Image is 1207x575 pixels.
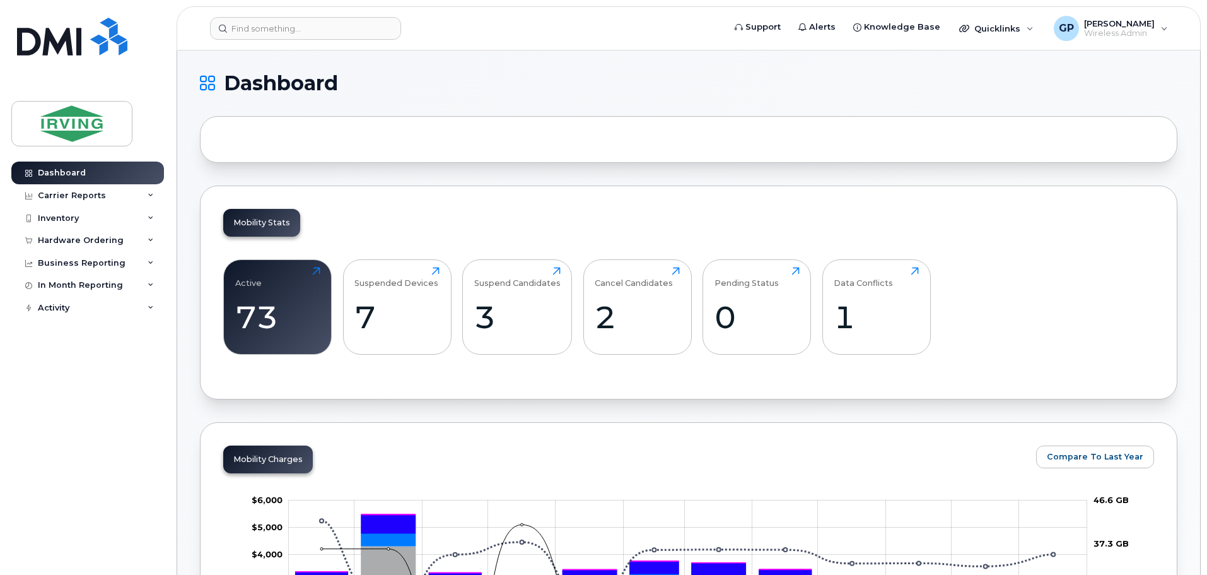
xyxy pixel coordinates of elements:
[1093,495,1129,505] tspan: 46.6 GB
[834,267,893,288] div: Data Conflicts
[354,267,438,288] div: Suspended Devices
[1047,451,1143,463] span: Compare To Last Year
[224,74,338,93] span: Dashboard
[474,267,561,288] div: Suspend Candidates
[595,267,680,348] a: Cancel Candidates2
[252,549,283,559] g: $0
[252,522,283,532] g: $0
[252,495,283,505] tspan: $6,000
[235,267,320,348] a: Active73
[252,495,283,505] g: $0
[834,299,919,336] div: 1
[1036,446,1154,468] button: Compare To Last Year
[714,267,800,348] a: Pending Status0
[235,267,262,288] div: Active
[474,299,561,336] div: 3
[354,267,440,348] a: Suspended Devices7
[595,299,680,336] div: 2
[595,267,673,288] div: Cancel Candidates
[252,522,283,532] tspan: $5,000
[834,267,919,348] a: Data Conflicts1
[354,299,440,336] div: 7
[714,267,779,288] div: Pending Status
[235,299,320,336] div: 73
[1093,538,1129,548] tspan: 37.3 GB
[474,267,561,348] a: Suspend Candidates3
[714,299,800,336] div: 0
[252,549,283,559] tspan: $4,000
